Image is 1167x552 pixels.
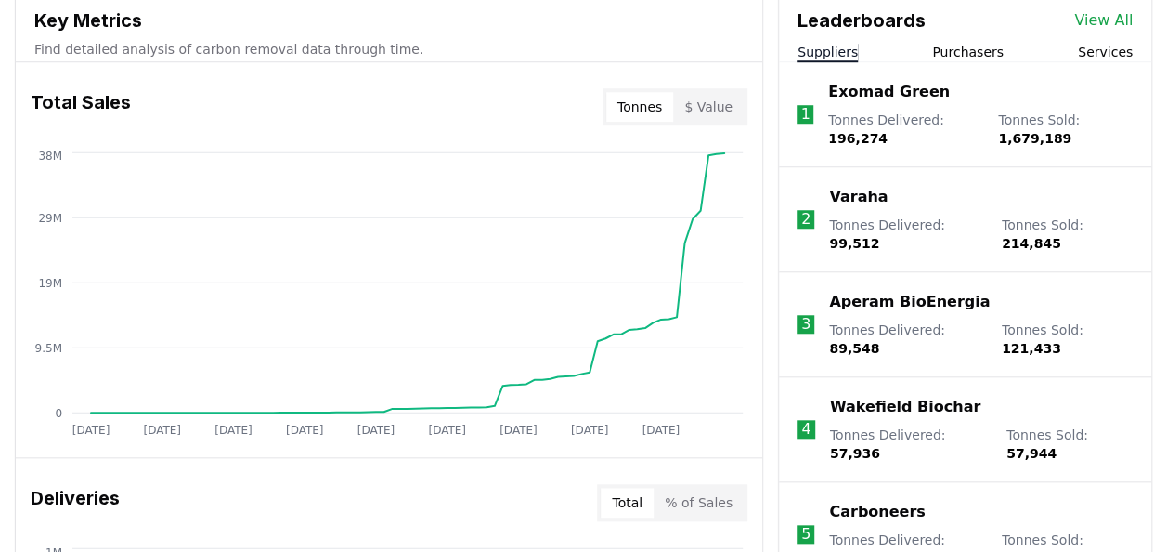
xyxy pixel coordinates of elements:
p: Tonnes Delivered : [829,321,983,358]
tspan: 29M [38,211,62,224]
span: 89,548 [829,341,879,356]
span: 214,845 [1002,236,1061,251]
tspan: [DATE] [143,424,181,437]
p: 2 [801,208,810,230]
p: 3 [801,313,810,335]
tspan: [DATE] [286,424,324,437]
tspan: [DATE] [571,424,609,437]
button: Suppliers [797,43,858,61]
p: Tonnes Delivered : [828,111,979,148]
h3: Deliveries [31,484,120,521]
span: 1,679,189 [998,131,1071,146]
p: 5 [801,523,810,545]
span: 57,936 [830,446,880,461]
p: Find detailed analysis of carbon removal data through time. [34,40,744,59]
span: 99,512 [829,236,879,251]
tspan: [DATE] [357,424,395,437]
tspan: [DATE] [72,424,110,437]
a: Exomad Green [828,81,950,103]
h3: Leaderboards [797,7,926,34]
span: 121,433 [1002,341,1061,356]
span: 57,944 [1006,446,1057,461]
a: Aperam BioEnergia [829,291,990,313]
span: 196,274 [828,131,888,146]
h3: Total Sales [31,88,131,125]
button: Tonnes [606,92,673,122]
tspan: 19M [38,276,62,289]
p: Tonnes Sold : [1002,216,1133,253]
tspan: 9.5M [35,341,62,354]
tspan: [DATE] [214,424,253,437]
p: 4 [801,418,810,440]
a: Carboneers [829,501,925,523]
p: Tonnes Sold : [998,111,1133,148]
a: Wakefield Biochar [830,396,980,418]
tspan: [DATE] [642,424,681,437]
button: Purchasers [932,43,1004,61]
tspan: [DATE] [499,424,538,437]
tspan: 38M [38,150,62,163]
button: $ Value [673,92,744,122]
p: Tonnes Delivered : [829,216,983,253]
h3: Key Metrics [34,7,744,34]
a: View All [1074,9,1133,32]
p: 1 [800,103,810,125]
p: Tonnes Sold : [1002,321,1133,358]
button: Total [601,488,654,518]
p: Tonnes Sold : [1006,426,1133,463]
tspan: 0 [55,406,62,419]
tspan: [DATE] [428,424,466,437]
p: Tonnes Delivered : [830,426,988,463]
button: % of Sales [654,488,744,518]
a: Varaha [829,186,888,208]
button: Services [1078,43,1133,61]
